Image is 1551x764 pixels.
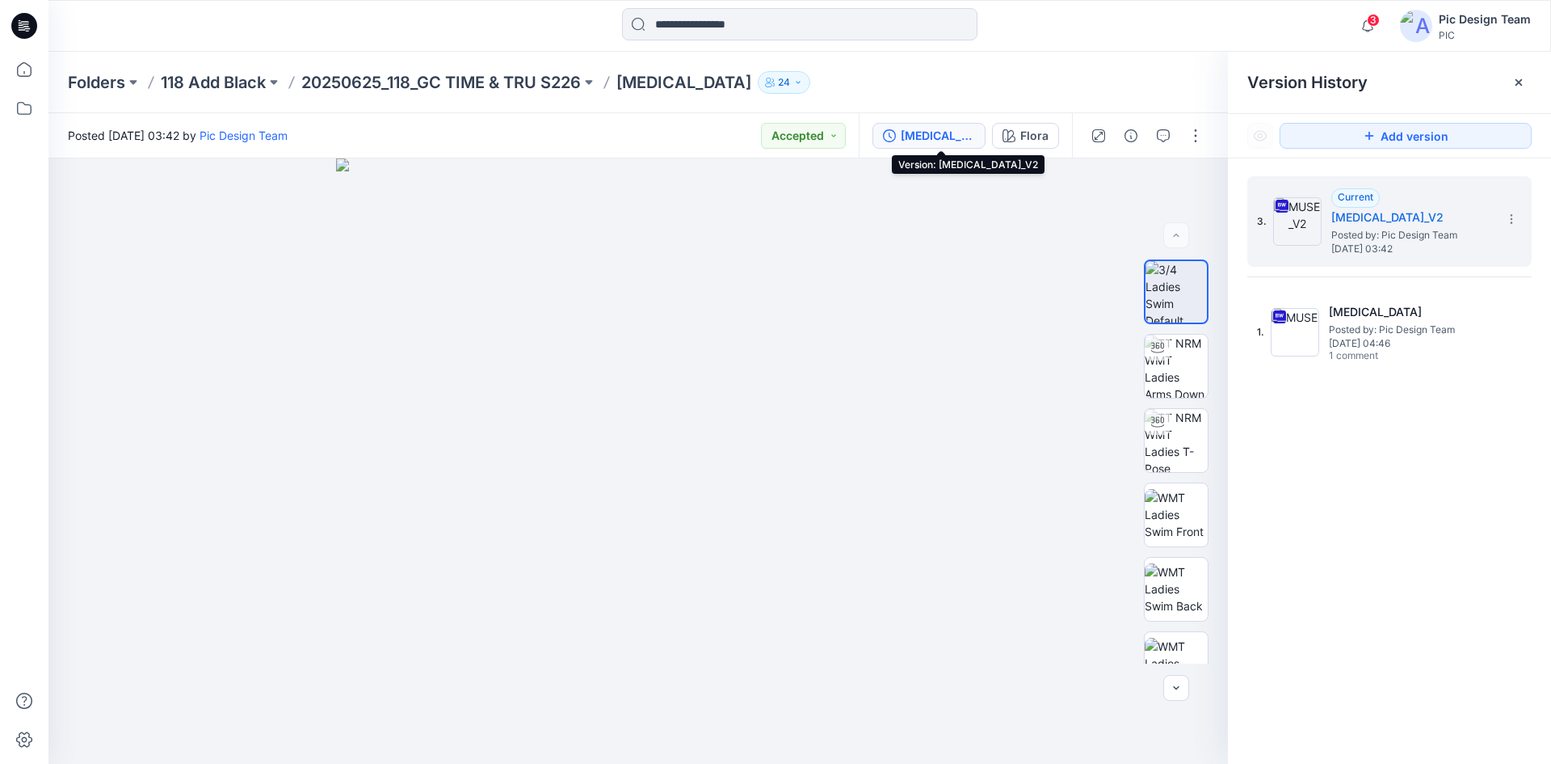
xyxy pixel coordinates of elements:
[1145,409,1208,472] img: TT NRM WMT Ladies T-Pose
[1512,76,1525,89] button: Close
[68,71,125,94] a: Folders
[68,127,288,144] span: Posted [DATE] 03:42 by
[301,71,581,94] a: 20250625_118_GC TIME & TRU S226
[1329,350,1442,363] span: 1 comment
[1271,308,1319,357] img: MUSE
[1331,227,1493,243] span: Posted by: Pic Design Team
[1247,73,1368,92] span: Version History
[758,71,810,94] button: 24
[1247,123,1273,149] button: Show Hidden Versions
[1257,325,1264,340] span: 1.
[1439,29,1531,41] div: PIC
[1145,335,1208,398] img: TT NRM WMT Ladies Arms Down
[1020,127,1049,145] div: Flora
[1145,564,1208,614] img: WMT Ladies Swim Back
[1273,197,1322,246] img: MUSE_V2
[1367,14,1380,27] span: 3
[1257,214,1267,229] span: 3.
[1338,191,1373,203] span: Current
[992,123,1059,149] button: Flora
[1280,123,1532,149] button: Add version
[1439,10,1531,29] div: Pic Design Team
[161,71,266,94] a: 118 Add Black
[1400,10,1432,42] img: avatar
[1118,123,1144,149] button: Details
[1331,208,1493,227] h5: MUSE_V2
[1329,302,1490,322] h5: MUSE
[1145,261,1207,323] img: 3/4 Ladies Swim Default
[1145,638,1208,689] img: WMT Ladies Swim Left
[872,123,986,149] button: [MEDICAL_DATA]_V2
[200,129,288,142] a: Pic Design Team
[1145,489,1208,540] img: WMT Ladies Swim Front
[901,127,975,145] div: [MEDICAL_DATA]_V2
[336,158,941,764] img: eyJhbGciOiJIUzI1NiIsImtpZCI6IjAiLCJzbHQiOiJzZXMiLCJ0eXAiOiJKV1QifQ.eyJkYXRhIjp7InR5cGUiOiJzdG9yYW...
[778,74,790,91] p: 24
[1329,322,1490,338] span: Posted by: Pic Design Team
[616,71,751,94] p: [MEDICAL_DATA]
[1331,243,1493,255] span: [DATE] 03:42
[1329,338,1490,349] span: [DATE] 04:46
